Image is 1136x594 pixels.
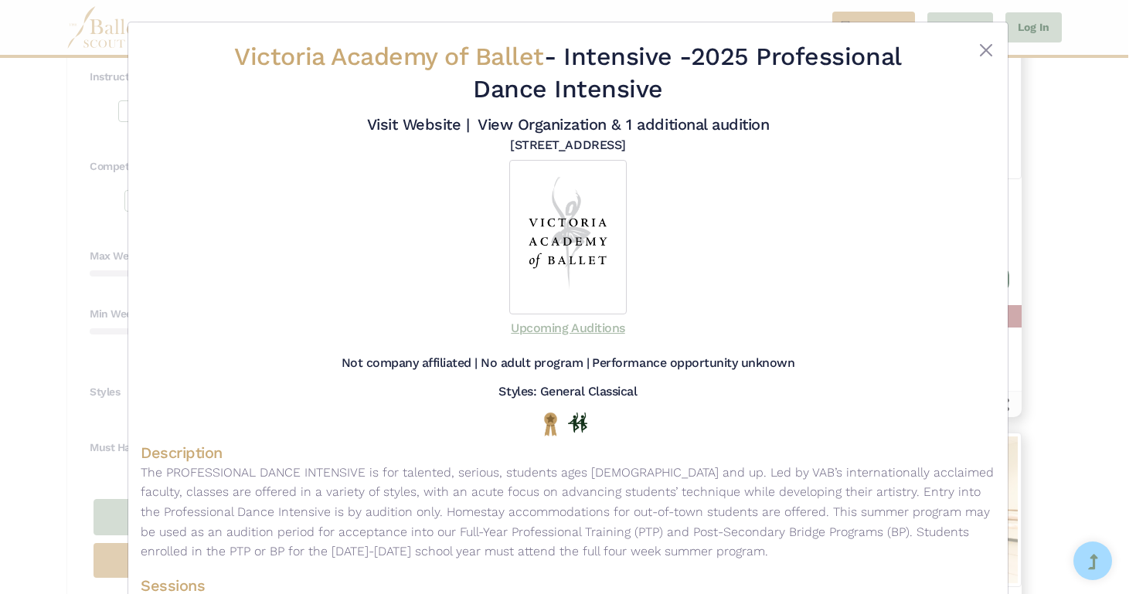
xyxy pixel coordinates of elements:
[592,355,794,372] h5: Performance opportunity unknown
[510,137,625,154] h5: [STREET_ADDRESS]
[563,42,691,71] span: Intensive -
[481,355,589,372] h5: No adult program |
[141,443,995,463] h4: Description
[234,42,544,71] span: Victoria Academy of Ballet
[977,41,995,59] button: Close
[541,412,560,436] img: National
[212,41,924,105] h2: - 2025 Professional Dance Intensive
[511,321,624,335] a: Upcoming Auditions
[342,355,478,372] h5: Not company affiliated |
[141,463,995,562] p: The PROFESSIONAL DANCE INTENSIVE is for talented, serious, students ages [DEMOGRAPHIC_DATA] and u...
[478,115,769,134] a: View Organization & 1 additional audition
[509,160,627,314] img: Logo
[498,384,637,400] h5: Styles: General Classical
[367,115,470,134] a: Visit Website |
[568,412,587,433] img: In Person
